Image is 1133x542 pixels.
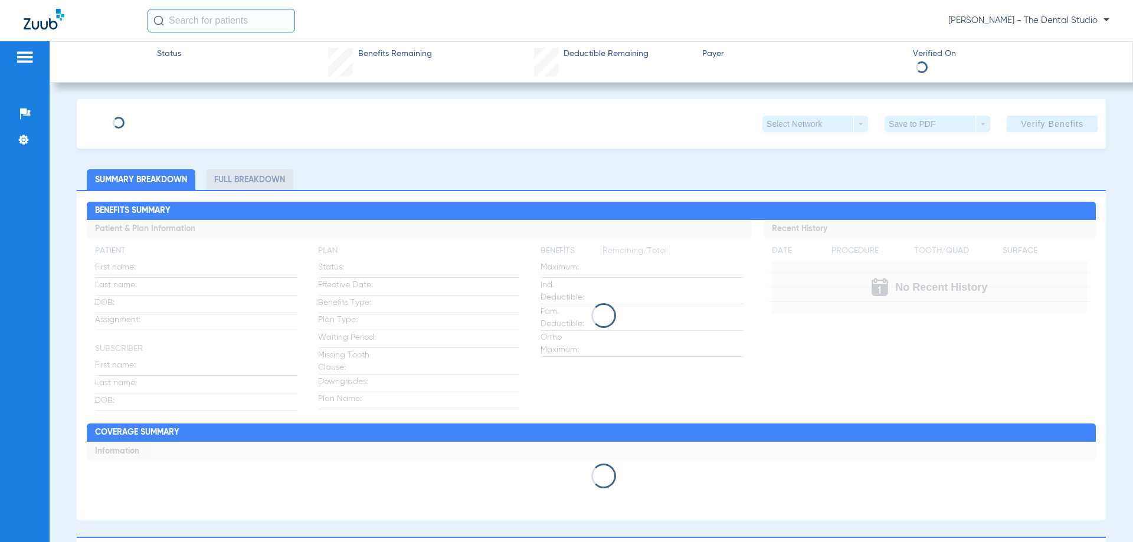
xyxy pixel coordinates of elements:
[15,50,34,64] img: hamburger-icon
[913,48,1114,60] span: Verified On
[87,202,1095,221] h2: Benefits Summary
[702,48,903,60] span: Payer
[206,169,293,190] li: Full Breakdown
[87,423,1095,442] h2: Coverage Summary
[157,48,181,60] span: Status
[148,9,295,32] input: Search for patients
[24,9,64,29] img: Zuub Logo
[948,15,1109,27] span: [PERSON_NAME] - The Dental Studio
[153,15,164,26] img: Search Icon
[564,48,649,60] span: Deductible Remaining
[87,169,195,190] li: Summary Breakdown
[358,48,432,60] span: Benefits Remaining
